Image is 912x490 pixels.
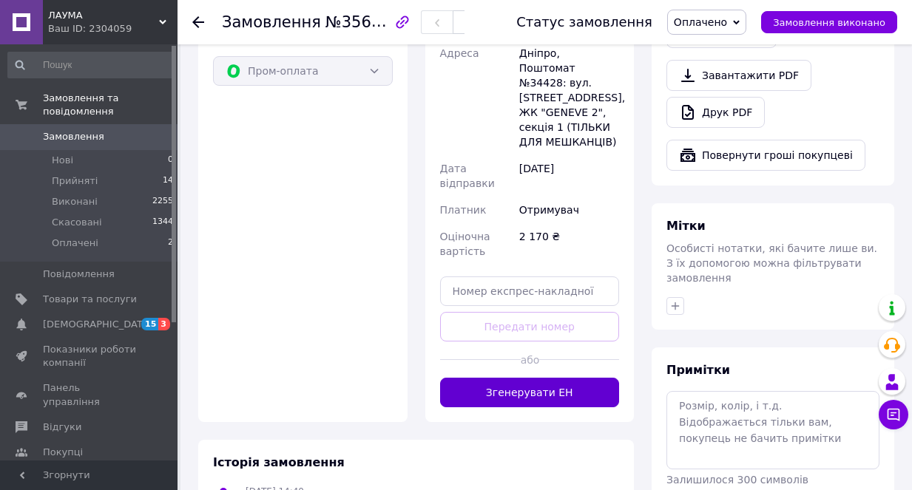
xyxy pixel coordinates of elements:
span: Примітки [666,363,730,377]
input: Номер експрес-накладної [440,276,620,306]
span: 0 [168,154,173,167]
span: Оціночна вартість [440,231,490,257]
span: ЛAУМА [48,9,159,22]
span: Оплачено [674,16,727,28]
div: 2 170 ₴ [516,223,622,265]
div: Дніпро, Поштомат №34428: вул. [STREET_ADDRESS], ЖК "GENEVE 2", секція 1 (ТІЛЬКИ ДЛЯ МЕШКАНЦІВ) [516,40,622,155]
span: Оплачені [52,237,98,250]
span: Панель управління [43,381,137,408]
div: Отримувач [516,197,622,223]
span: Відгуки [43,421,81,434]
div: Повернутися назад [192,15,204,30]
button: Замовлення виконано [761,11,897,33]
span: Скасовані [52,216,102,229]
span: 3 [158,318,170,330]
span: Дата відправки [440,163,495,189]
button: Повернути гроші покупцеві [666,140,865,171]
span: Прийняті [52,174,98,188]
span: Показники роботи компанії [43,343,137,370]
span: 15 [141,318,158,330]
span: Товари та послуги [43,293,137,306]
span: 14 [163,174,173,188]
span: Адреса [440,47,479,59]
span: №356886053 [325,13,430,31]
span: Замовлення [222,13,321,31]
div: [DATE] [516,155,622,197]
span: Платник [440,204,487,216]
span: Залишилося 300 символів [666,474,808,486]
span: Історія замовлення [213,455,345,469]
div: Статус замовлення [516,15,652,30]
span: 2255 [152,195,173,208]
a: Завантажити PDF [666,60,811,91]
span: Покупці [43,446,83,459]
div: Ваш ID: 2304059 [48,22,178,35]
button: Чат з покупцем [879,400,908,429]
input: Пошук [7,52,175,78]
span: Виконані [52,195,98,208]
span: або [521,353,538,367]
button: Згенерувати ЕН [440,378,620,407]
span: Нові [52,154,73,167]
span: Замовлення виконано [773,17,885,28]
span: Повідомлення [43,268,115,281]
span: Особисті нотатки, які бачите лише ви. З їх допомогою можна фільтрувати замовлення [666,242,877,284]
span: 1344 [152,216,173,229]
span: Мітки [666,219,706,233]
span: [DEMOGRAPHIC_DATA] [43,318,152,331]
span: Замовлення та повідомлення [43,92,178,118]
span: 2 [168,237,173,250]
a: Друк PDF [666,97,765,128]
span: Замовлення [43,130,104,143]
